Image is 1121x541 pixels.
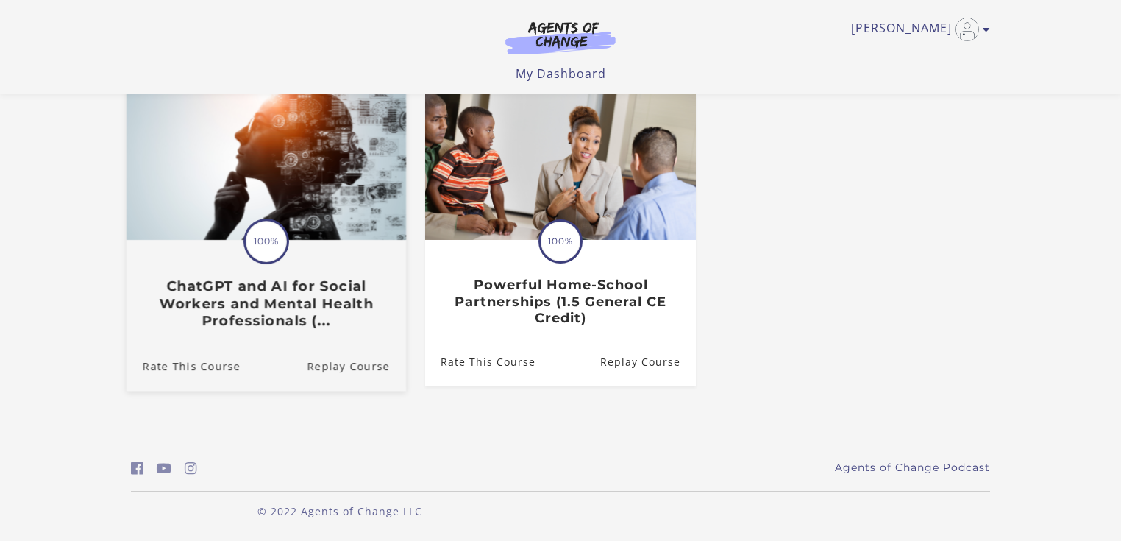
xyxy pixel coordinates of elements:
span: 100% [541,222,580,261]
h3: ChatGPT and AI for Social Workers and Mental Health Professionals (... [143,278,390,330]
img: Agents of Change Logo [490,21,631,54]
a: https://www.facebook.com/groups/aswbtestprep (Open in a new window) [131,458,143,479]
i: https://www.instagram.com/agentsofchangeprep/ (Open in a new window) [185,462,197,475]
h3: Powerful Home-School Partnerships (1.5 General CE Credit) [441,277,680,327]
a: Powerful Home-School Partnerships (1.5 General CE Credit): Rate This Course [425,339,535,386]
a: My Dashboard [516,66,606,82]
a: Agents of Change Podcast [835,460,990,475]
span: 100% [246,221,287,262]
a: https://www.instagram.com/agentsofchangeprep/ (Open in a new window) [185,458,197,479]
a: ChatGPT and AI for Social Workers and Mental Health Professionals (...: Rate This Course [127,342,241,391]
a: Powerful Home-School Partnerships (1.5 General CE Credit): Resume Course [600,339,696,386]
p: © 2022 Agents of Change LLC [131,503,549,519]
i: https://www.youtube.com/c/AgentsofChangeTestPrepbyMeaganMitchell (Open in a new window) [157,462,171,475]
a: ChatGPT and AI for Social Workers and Mental Health Professionals (...: Resume Course [307,342,406,391]
a: https://www.youtube.com/c/AgentsofChangeTestPrepbyMeaganMitchell (Open in a new window) [157,458,171,479]
a: Toggle menu [851,18,983,41]
i: https://www.facebook.com/groups/aswbtestprep (Open in a new window) [131,462,143,475]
